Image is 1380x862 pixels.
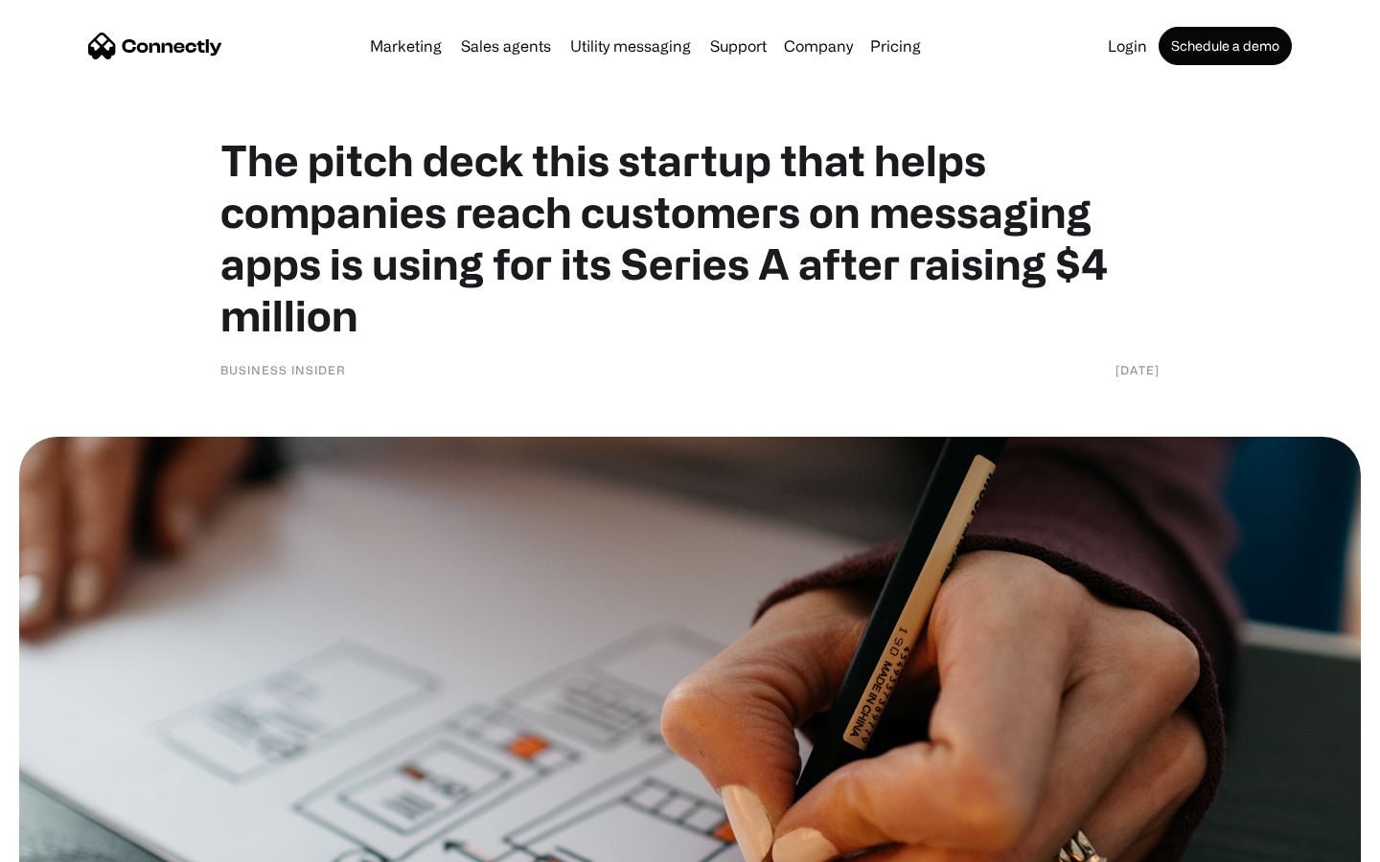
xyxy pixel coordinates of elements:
[784,33,853,59] div: Company
[702,38,774,54] a: Support
[220,134,1160,341] h1: The pitch deck this startup that helps companies reach customers on messaging apps is using for i...
[88,32,222,60] a: home
[220,360,346,379] div: Business Insider
[563,38,699,54] a: Utility messaging
[862,38,929,54] a: Pricing
[1100,38,1155,54] a: Login
[38,828,115,855] ul: Language list
[1159,27,1292,65] a: Schedule a demo
[19,828,115,855] aside: Language selected: English
[1115,360,1160,379] div: [DATE]
[362,38,449,54] a: Marketing
[453,38,559,54] a: Sales agents
[778,33,859,59] div: Company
